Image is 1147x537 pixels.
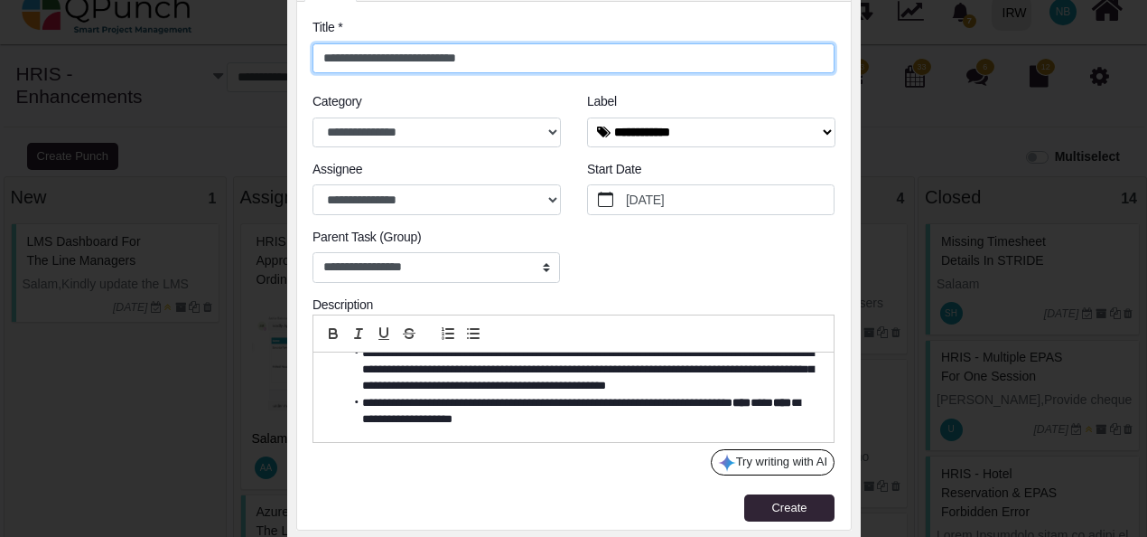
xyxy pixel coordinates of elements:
[312,18,342,37] label: Title *
[711,449,835,476] button: Try writing with AI
[718,454,736,472] img: google-gemini-icon.8b74464.png
[587,92,835,117] legend: Label
[623,185,835,214] label: [DATE]
[771,501,807,514] span: Create
[312,160,560,184] legend: Assignee
[312,92,560,117] legend: Category
[598,192,614,208] svg: calendar
[744,495,835,522] button: Create
[312,228,560,252] legend: Parent Task (Group)
[588,185,623,214] button: calendar
[312,296,835,315] div: Description
[587,160,835,184] legend: Start Date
